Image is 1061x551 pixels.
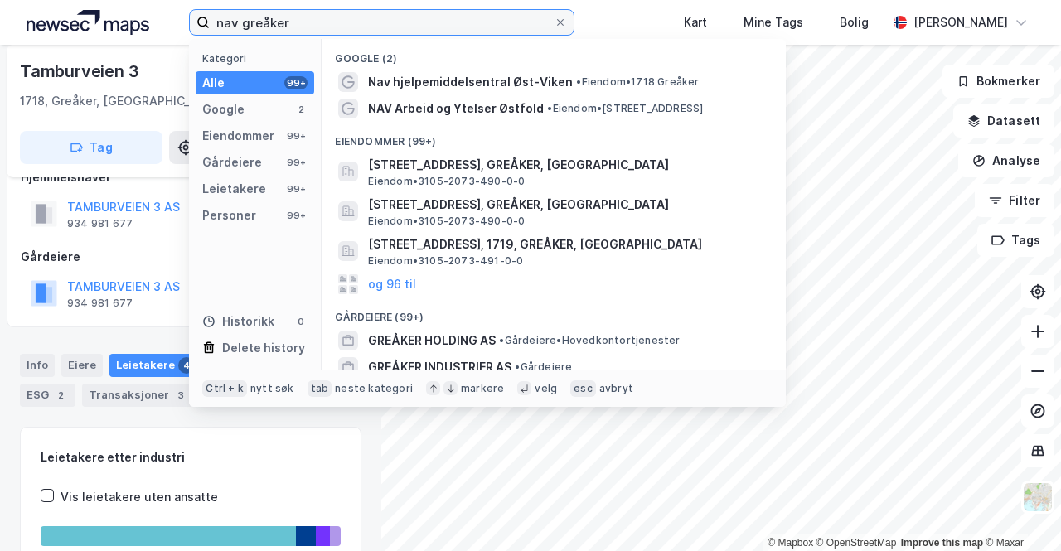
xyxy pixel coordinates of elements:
[744,12,803,32] div: Mine Tags
[61,487,218,507] div: Vis leietakere uten ansatte
[202,99,245,119] div: Google
[942,65,1054,98] button: Bokmerker
[202,52,314,65] div: Kategori
[953,104,1054,138] button: Datasett
[335,382,413,395] div: neste kategori
[576,75,581,88] span: •
[202,126,274,146] div: Eiendommer
[368,175,525,188] span: Eiendom • 3105-2073-490-0-0
[913,12,1008,32] div: [PERSON_NAME]
[61,354,103,377] div: Eiere
[250,382,294,395] div: nytt søk
[210,10,554,35] input: Søk på adresse, matrikkel, gårdeiere, leietakere eller personer
[840,12,869,32] div: Bolig
[547,102,552,114] span: •
[20,131,162,164] button: Tag
[20,91,224,111] div: 1718, Greåker, [GEOGRAPHIC_DATA]
[978,471,1061,551] div: Kontrollprogram for chat
[958,144,1054,177] button: Analyse
[284,129,308,143] div: 99+
[576,75,699,89] span: Eiendom • 1718 Greåker
[322,39,786,69] div: Google (2)
[368,215,525,228] span: Eiendom • 3105-2073-490-0-0
[21,247,361,267] div: Gårdeiere
[284,182,308,196] div: 99+
[202,312,274,331] div: Historikk
[202,152,262,172] div: Gårdeiere
[52,387,69,404] div: 2
[768,537,813,549] a: Mapbox
[499,334,504,346] span: •
[535,382,557,395] div: velg
[202,73,225,93] div: Alle
[499,334,680,347] span: Gårdeiere • Hovedkontortjenester
[816,537,897,549] a: OpenStreetMap
[82,384,196,407] div: Transaksjoner
[977,224,1054,257] button: Tags
[368,72,573,92] span: Nav hjelpemiddelsentral Øst-Viken
[547,102,703,115] span: Eiendom • [STREET_ADDRESS]
[178,357,195,374] div: 4
[368,155,766,175] span: [STREET_ADDRESS], GREÅKER, [GEOGRAPHIC_DATA]
[284,156,308,169] div: 99+
[67,217,133,230] div: 934 981 677
[368,274,416,294] button: og 96 til
[294,315,308,328] div: 0
[461,382,504,395] div: markere
[515,360,520,373] span: •
[322,297,786,327] div: Gårdeiere (99+)
[368,99,544,118] span: NAV Arbeid og Ytelser Østfold
[202,380,247,397] div: Ctrl + k
[27,10,149,35] img: logo.a4113a55bc3d86da70a041830d287a7e.svg
[599,382,633,395] div: avbryt
[368,331,496,350] span: GREÅKER HOLDING AS
[570,380,596,397] div: esc
[284,209,308,222] div: 99+
[901,537,983,549] a: Improve this map
[20,354,55,377] div: Info
[284,76,308,89] div: 99+
[222,338,305,358] div: Delete history
[368,234,766,254] span: [STREET_ADDRESS], 1719, GREÅKER, [GEOGRAPHIC_DATA]
[308,380,332,397] div: tab
[202,179,266,199] div: Leietakere
[41,447,341,467] div: Leietakere etter industri
[978,471,1061,551] iframe: Chat Widget
[67,297,133,310] div: 934 981 677
[368,195,766,215] span: [STREET_ADDRESS], GREÅKER, [GEOGRAPHIC_DATA]
[20,58,142,85] div: Tamburveien 3
[368,254,523,268] span: Eiendom • 3105-2073-491-0-0
[20,384,75,407] div: ESG
[109,354,201,377] div: Leietakere
[202,205,256,225] div: Personer
[172,387,189,404] div: 3
[322,122,786,152] div: Eiendommer (99+)
[368,357,511,377] span: GREÅKER INDUSTRIER AS
[294,103,308,116] div: 2
[975,184,1054,217] button: Filter
[515,360,572,374] span: Gårdeiere
[684,12,707,32] div: Kart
